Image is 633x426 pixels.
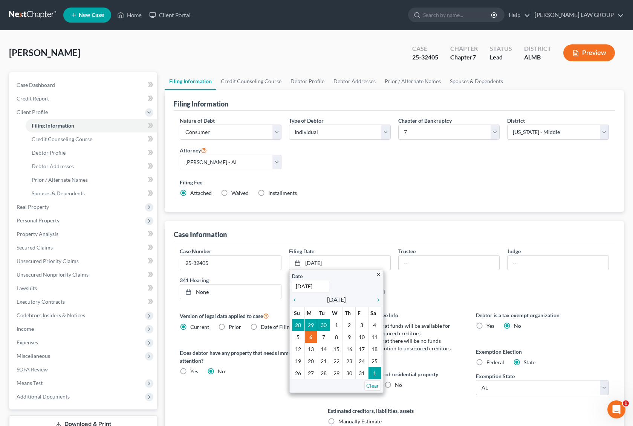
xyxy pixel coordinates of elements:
[330,343,343,355] td: 15
[261,324,292,330] span: Date of Filing
[113,8,145,22] a: Home
[372,297,381,303] i: chevron_right
[180,247,211,255] label: Case Number
[26,146,157,160] a: Debtor Profile
[524,53,551,62] div: ALMB
[231,190,249,196] span: Waived
[450,44,478,53] div: Chapter
[11,92,157,105] a: Credit Report
[328,370,461,378] label: Debtor resides as tenant of residential property
[292,331,304,343] td: 5
[11,363,157,376] a: SOFA Review
[11,268,157,281] a: Unsecured Nonpriority Claims
[343,367,356,379] td: 30
[304,367,317,379] td: 27
[398,117,452,125] label: Chapter of Bankruptcy
[176,276,394,284] label: 341 Hearing
[180,349,313,365] label: Does debtor have any property that needs immediate attention?
[26,173,157,187] a: Prior / Alternate Names
[289,247,314,255] label: Filing Date
[17,217,60,224] span: Personal Property
[289,117,324,125] label: Type of Debtor
[292,343,304,355] td: 12
[145,8,194,22] a: Client Portal
[180,311,313,320] label: Version of legal data applied to case
[343,319,356,331] td: 2
[524,44,551,53] div: District
[368,319,381,331] td: 4
[268,190,297,196] span: Installments
[174,99,228,108] div: Filing Information
[317,307,330,319] th: Tu
[17,366,48,373] span: SOFA Review
[304,319,317,331] td: 29
[364,380,381,391] a: Clear
[328,407,461,415] label: Estimated creditors, liabilities, assets
[17,258,79,264] span: Unsecured Priority Claims
[476,311,609,319] label: Debtor is a tax exempt organization
[292,367,304,379] td: 26
[368,343,381,355] td: 18
[17,298,65,305] span: Executory Contracts
[623,400,629,406] span: 1
[490,53,512,62] div: Lead
[412,44,438,53] div: Case
[11,78,157,92] a: Case Dashboard
[17,380,43,386] span: Means Test
[17,204,49,210] span: Real Property
[412,53,438,62] div: 25-32405
[11,254,157,268] a: Unsecured Priority Claims
[330,331,343,343] td: 8
[292,319,304,331] td: 28
[26,119,157,132] a: Filing Information
[17,339,38,345] span: Expenses
[338,338,452,351] span: Debtor estimates that there will be no funds available for distribution to unsecured creditors.
[508,256,609,270] input: --
[486,323,494,329] span: Yes
[17,95,49,102] span: Credit Report
[292,355,304,367] td: 19
[490,44,512,53] div: Status
[380,72,445,90] a: Prior / Alternate Names
[607,400,625,418] iframe: Intercom live chat
[304,307,317,319] th: M
[229,324,241,330] span: Prior
[289,256,390,270] a: [DATE]
[11,295,157,309] a: Executory Contracts
[368,367,381,379] td: 1
[338,418,382,424] span: Manually Estimate
[17,393,70,400] span: Additional Documents
[328,311,461,319] label: Statistical/Administrative Info
[218,368,225,374] span: No
[330,307,343,319] th: W
[372,295,381,304] a: chevron_right
[476,348,609,356] label: Exemption Election
[395,382,402,388] span: No
[79,12,104,18] span: New Case
[327,295,346,304] span: [DATE]
[531,8,624,22] a: [PERSON_NAME] LAW GROUP
[330,319,343,331] td: 1
[338,323,450,336] span: Debtor estimates that funds will be available for distribution to unsecured creditors.
[486,359,504,365] span: Federal
[32,163,74,169] span: Debtor Addresses
[317,355,330,367] td: 21
[292,272,303,280] label: Date
[17,312,85,318] span: Codebtors Insiders & Notices
[32,176,88,183] span: Prior / Alternate Names
[563,44,615,61] button: Preview
[329,72,380,90] a: Debtor Addresses
[292,307,304,319] th: Su
[317,331,330,343] td: 7
[343,307,356,319] th: Th
[505,8,530,22] a: Help
[368,355,381,367] td: 25
[343,343,356,355] td: 16
[355,331,368,343] td: 10
[355,355,368,367] td: 24
[17,109,48,115] span: Client Profile
[17,285,37,291] span: Lawsuits
[286,72,329,90] a: Debtor Profile
[450,53,478,62] div: Chapter
[304,331,317,343] td: 6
